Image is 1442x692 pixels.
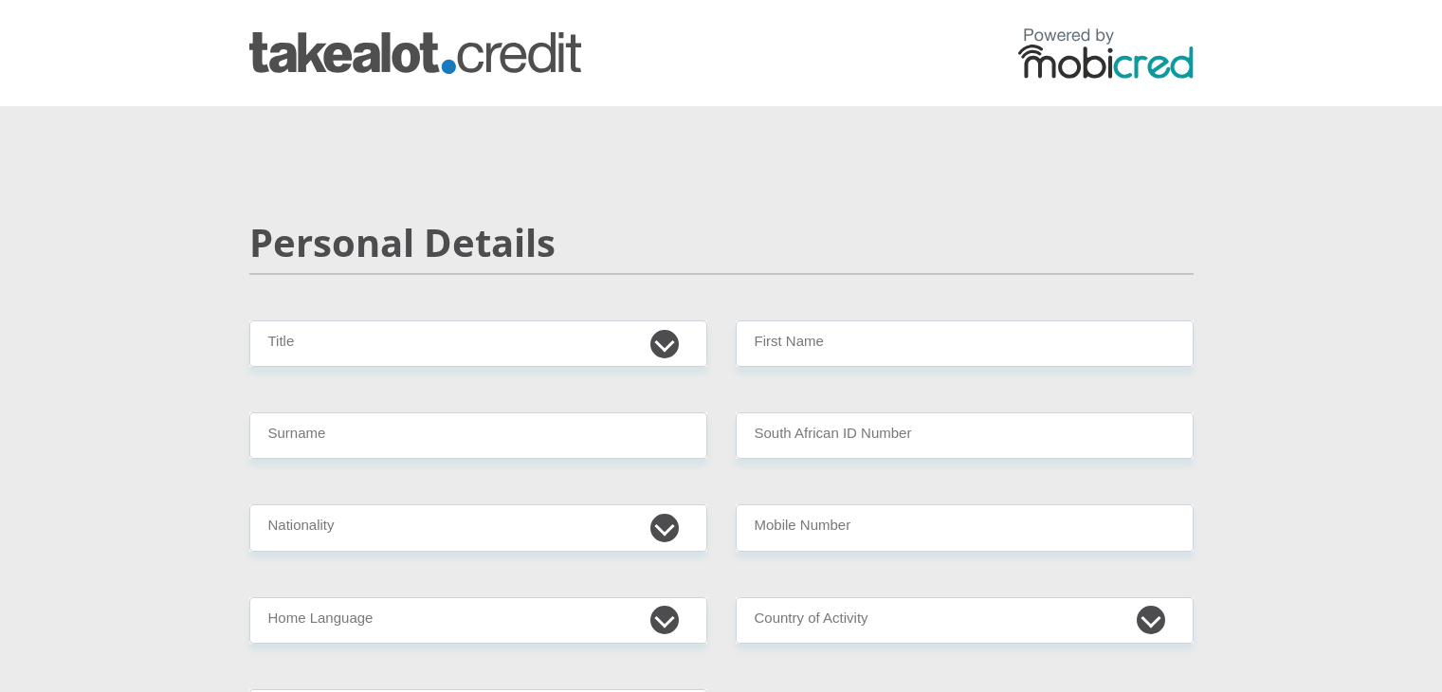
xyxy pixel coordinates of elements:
[249,412,707,459] input: Surname
[249,220,1194,265] h2: Personal Details
[736,504,1194,551] input: Contact Number
[249,32,581,74] img: takealot_credit logo
[1018,27,1194,79] img: powered by mobicred logo
[736,320,1194,367] input: First Name
[736,412,1194,459] input: ID Number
